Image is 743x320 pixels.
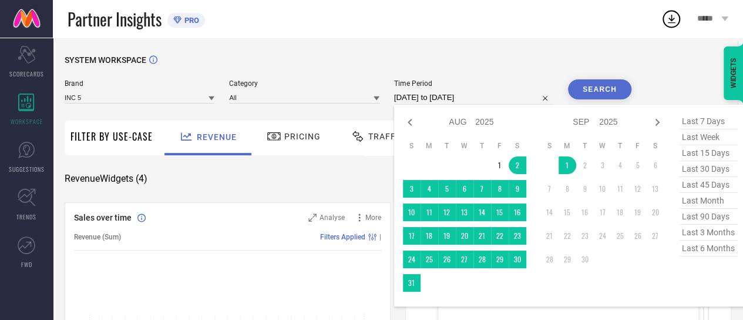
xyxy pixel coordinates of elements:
[647,156,664,174] td: Sat Sep 06 2025
[403,227,421,245] td: Sun Aug 17 2025
[473,141,491,151] th: Thursday
[509,227,526,245] td: Sat Aug 23 2025
[509,180,526,198] td: Sat Aug 09 2025
[16,212,36,221] span: TRENDS
[65,55,146,65] span: SYSTEM WORKSPACE
[456,227,473,245] td: Wed Aug 20 2025
[679,241,738,256] span: last 6 months
[679,193,738,209] span: last month
[473,227,491,245] td: Thu Aug 21 2025
[438,180,456,198] td: Tue Aug 05 2025
[647,227,664,245] td: Sat Sep 27 2025
[594,180,611,198] td: Wed Sep 10 2025
[320,214,345,222] span: Analyse
[438,204,456,221] td: Tue Aug 12 2025
[679,177,738,193] span: last 45 days
[611,156,629,174] td: Thu Sep 04 2025
[403,274,421,292] td: Sun Aug 31 2025
[559,180,576,198] td: Mon Sep 08 2025
[679,161,738,177] span: last 30 days
[594,227,611,245] td: Wed Sep 24 2025
[576,251,594,268] td: Tue Sep 30 2025
[509,141,526,151] th: Saturday
[438,141,456,151] th: Tuesday
[379,233,381,241] span: |
[403,115,417,129] div: Previous month
[9,165,45,174] span: SUGGESTIONS
[568,79,631,99] button: Search
[421,251,438,268] td: Mon Aug 25 2025
[181,16,199,25] span: PRO
[559,227,576,245] td: Mon Sep 22 2025
[74,213,132,222] span: Sales over time
[679,114,738,129] span: last 7 days
[541,227,559,245] td: Sun Sep 21 2025
[679,225,738,241] span: last 3 months
[394,91,553,105] input: Select time period
[650,115,664,129] div: Next month
[679,129,738,145] span: last week
[576,180,594,198] td: Tue Sep 09 2025
[320,233,365,241] span: Filters Applied
[403,204,421,221] td: Sun Aug 10 2025
[491,227,509,245] td: Fri Aug 22 2025
[65,173,147,185] span: Revenue Widgets ( 4 )
[403,180,421,198] td: Sun Aug 03 2025
[473,180,491,198] td: Thu Aug 07 2025
[491,204,509,221] td: Fri Aug 15 2025
[365,214,381,222] span: More
[368,132,405,141] span: Traffic
[421,180,438,198] td: Mon Aug 04 2025
[491,141,509,151] th: Friday
[647,180,664,198] td: Sat Sep 13 2025
[403,141,421,151] th: Sunday
[509,204,526,221] td: Sat Aug 16 2025
[679,145,738,161] span: last 15 days
[438,227,456,245] td: Tue Aug 19 2025
[541,180,559,198] td: Sun Sep 07 2025
[403,251,421,268] td: Sun Aug 24 2025
[559,204,576,221] td: Mon Sep 15 2025
[9,69,44,78] span: SCORECARDS
[421,204,438,221] td: Mon Aug 11 2025
[611,227,629,245] td: Thu Sep 25 2025
[421,227,438,245] td: Mon Aug 18 2025
[559,251,576,268] td: Mon Sep 29 2025
[594,141,611,151] th: Wednesday
[594,204,611,221] td: Wed Sep 17 2025
[70,129,153,144] span: Filter By Use-Case
[576,141,594,151] th: Tuesday
[456,204,473,221] td: Wed Aug 13 2025
[629,180,647,198] td: Fri Sep 12 2025
[21,260,32,269] span: FWD
[509,251,526,268] td: Sat Aug 30 2025
[491,156,509,174] td: Fri Aug 01 2025
[11,117,43,126] span: WORKSPACE
[559,141,576,151] th: Monday
[541,141,559,151] th: Sunday
[629,141,647,151] th: Friday
[541,251,559,268] td: Sun Sep 28 2025
[394,79,553,88] span: Time Period
[611,180,629,198] td: Thu Sep 11 2025
[509,156,526,174] td: Sat Aug 02 2025
[197,132,237,142] span: Revenue
[74,233,121,241] span: Revenue (Sum)
[438,251,456,268] td: Tue Aug 26 2025
[68,7,162,31] span: Partner Insights
[308,214,317,222] svg: Zoom
[473,251,491,268] td: Thu Aug 28 2025
[541,204,559,221] td: Sun Sep 14 2025
[629,204,647,221] td: Fri Sep 19 2025
[421,141,438,151] th: Monday
[594,156,611,174] td: Wed Sep 03 2025
[456,180,473,198] td: Wed Aug 06 2025
[629,156,647,174] td: Fri Sep 05 2025
[456,251,473,268] td: Wed Aug 27 2025
[65,79,214,88] span: Brand
[473,204,491,221] td: Thu Aug 14 2025
[559,156,576,174] td: Mon Sep 01 2025
[679,209,738,225] span: last 90 days
[647,141,664,151] th: Saturday
[611,204,629,221] td: Thu Sep 18 2025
